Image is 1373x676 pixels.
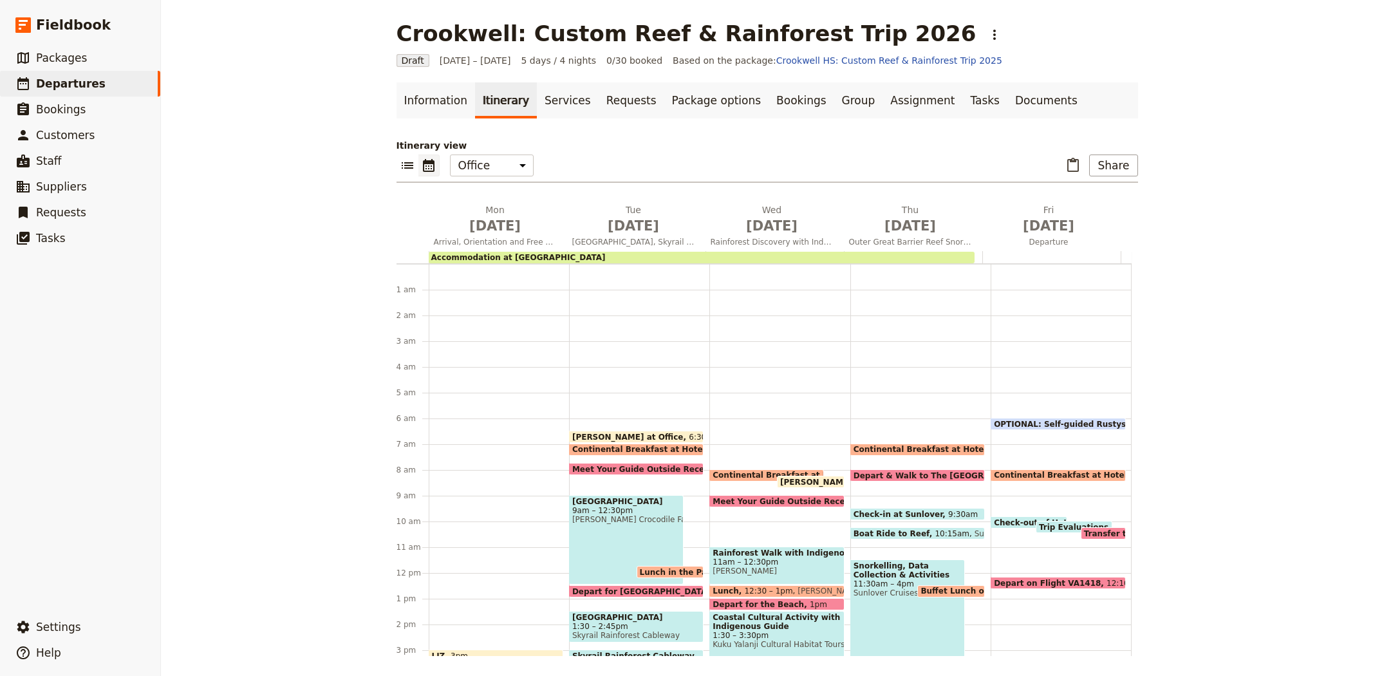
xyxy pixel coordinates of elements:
[854,579,962,588] span: 11:30am – 4pm
[36,77,106,90] span: Departures
[569,463,704,475] div: Meet Your Guide Outside Reception & Depart
[572,587,716,596] span: Depart for [GEOGRAPHIC_DATA]
[599,82,664,118] a: Requests
[434,203,557,236] h2: Mon
[850,527,985,540] div: Boat Ride to Reef10:15amSunlover Cruises
[397,54,429,67] span: Draft
[777,476,845,488] div: [PERSON_NAME] to the Office
[709,585,844,597] div: Lunch12:30 – 1pm[PERSON_NAME]
[987,216,1110,236] span: [DATE]
[810,600,827,608] span: 1pm
[850,508,985,520] div: Check-in at Sunlover9:30am
[850,469,985,482] div: Depart & Walk to The [GEOGRAPHIC_DATA]
[713,631,841,640] span: 1:30 – 3:30pm
[849,216,972,236] span: [DATE]
[397,310,429,321] div: 2 am
[776,55,1002,66] a: Crookwell HS: Custom Reef & Rainforest Trip 2025
[920,587,1035,596] span: Buffet Lunch on the Boat
[935,529,969,538] span: 10:15am
[397,413,429,424] div: 6 am
[713,600,810,608] span: Depart for the Beach
[440,54,511,67] span: [DATE] – [DATE]
[962,82,1007,118] a: Tasks
[709,495,844,507] div: Meet Your Guide Outside Reception & Depart for [PERSON_NAME]
[429,237,562,247] span: Arrival, Orientation and Free Time
[429,650,563,662] div: LIZ3pm
[569,585,704,597] div: Depart for [GEOGRAPHIC_DATA]
[948,510,978,518] span: 9:30am
[36,180,87,193] span: Suppliers
[572,433,689,441] span: [PERSON_NAME] at Office
[709,598,844,610] div: Depart for the Beach1pm
[705,237,839,247] span: Rainforest Discovery with Indigenous Guide, Hunting & Gathering Activity
[713,549,841,558] span: Rainforest Walk with Indigenous Guide
[744,587,792,596] span: 12:30 – 1pm
[854,510,948,518] span: Check-in at Sunlover
[709,469,824,482] div: Continental Breakfast at Hotel
[606,54,662,67] span: 0/30 booked
[834,82,883,118] a: Group
[709,611,844,662] div: Coastal Cultural Activity with Indigenous Guide1:30 – 3:30pmKuku Yalanji Cultural Habitat Tours (...
[991,577,1125,589] div: Depart on Flight VA141812:10pm
[844,203,982,251] button: Thu [DATE]Outer Great Barrier Reef Snorkelling & Eye on The Reef Data Collection with Marine Biol...
[567,203,705,251] button: Tue [DATE][GEOGRAPHIC_DATA], Skyrail Rainforest Cableway & Bowling
[713,613,841,631] span: Coastal Cultural Activity with Indigenous Guide
[434,216,557,236] span: [DATE]
[569,495,684,585] div: [GEOGRAPHIC_DATA]9am – 12:30pm[PERSON_NAME] Crocodile Farm
[397,362,429,372] div: 4 am
[572,652,700,661] span: Skyrail Rainforest Cableway
[637,566,704,578] div: Lunch in the Park
[36,129,95,142] span: Customers
[569,444,704,456] div: Continental Breakfast at Hotel
[397,619,429,630] div: 2 pm
[994,420,1170,428] span: OPTIONAL: Self-guided Rustys Markets
[982,203,1121,251] button: Fri [DATE]Departure
[994,579,1107,587] span: Depart on Flight VA1418
[917,585,985,597] div: Buffet Lunch on the Boat
[569,611,704,643] div: [GEOGRAPHIC_DATA]1:30 – 2:45pmSkyrail Rainforest Cableway
[572,613,700,622] span: [GEOGRAPHIC_DATA]
[689,433,718,441] span: 6:30am
[36,155,62,167] span: Staff
[711,203,834,236] h2: Wed
[36,103,86,116] span: Bookings
[36,621,81,634] span: Settings
[780,478,914,486] span: [PERSON_NAME] to the Office
[1062,155,1084,176] button: Paste itinerary item
[640,568,722,576] span: Lunch in the Park
[850,444,985,456] div: Continental Breakfast at Hotel
[36,52,87,64] span: Packages
[793,587,862,596] span: [PERSON_NAME]
[969,529,1040,538] span: Sunlover Cruises
[569,431,704,443] div: [PERSON_NAME] at Office6:30am
[705,203,844,251] button: Wed [DATE]Rainforest Discovery with Indigenous Guide, Hunting & Gathering Activity
[397,388,429,398] div: 5 am
[769,82,834,118] a: Bookings
[994,518,1081,527] span: Check-out of Hotel
[854,588,962,597] span: Sunlover Cruises
[849,203,972,236] h2: Thu
[521,54,596,67] span: 5 days / 4 nights
[397,516,429,527] div: 10 am
[431,253,606,262] span: Accommodation at [GEOGRAPHIC_DATA]
[397,594,429,604] div: 1 pm
[475,82,537,118] a: Itinerary
[991,469,1125,482] div: Continental Breakfast at Hotel
[991,516,1067,529] div: Check-out of Hotel
[850,559,965,675] div: Snorkelling, Data Collection & Activities11:30am – 4pmSunlover Cruises
[397,336,429,346] div: 3 am
[982,237,1116,247] span: Departure
[984,24,1005,46] button: Actions
[713,471,852,480] span: Continental Breakfast at Hotel
[36,232,66,245] span: Tasks
[844,237,977,247] span: Outer Great Barrier Reef Snorkelling & Eye on The Reef Data Collection with Marine Biologist
[713,587,744,596] span: Lunch
[572,445,711,454] span: Continental Breakfast at Hotel
[854,529,935,538] span: Boat Ride to Reef
[567,237,700,247] span: [GEOGRAPHIC_DATA], Skyrail Rainforest Cableway & Bowling
[432,652,451,660] span: LIZ
[1039,523,1114,531] span: Trip Evaluations
[397,285,429,295] div: 1 am
[36,646,61,659] span: Help
[854,561,962,579] span: Snorkelling, Data Collection & Activities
